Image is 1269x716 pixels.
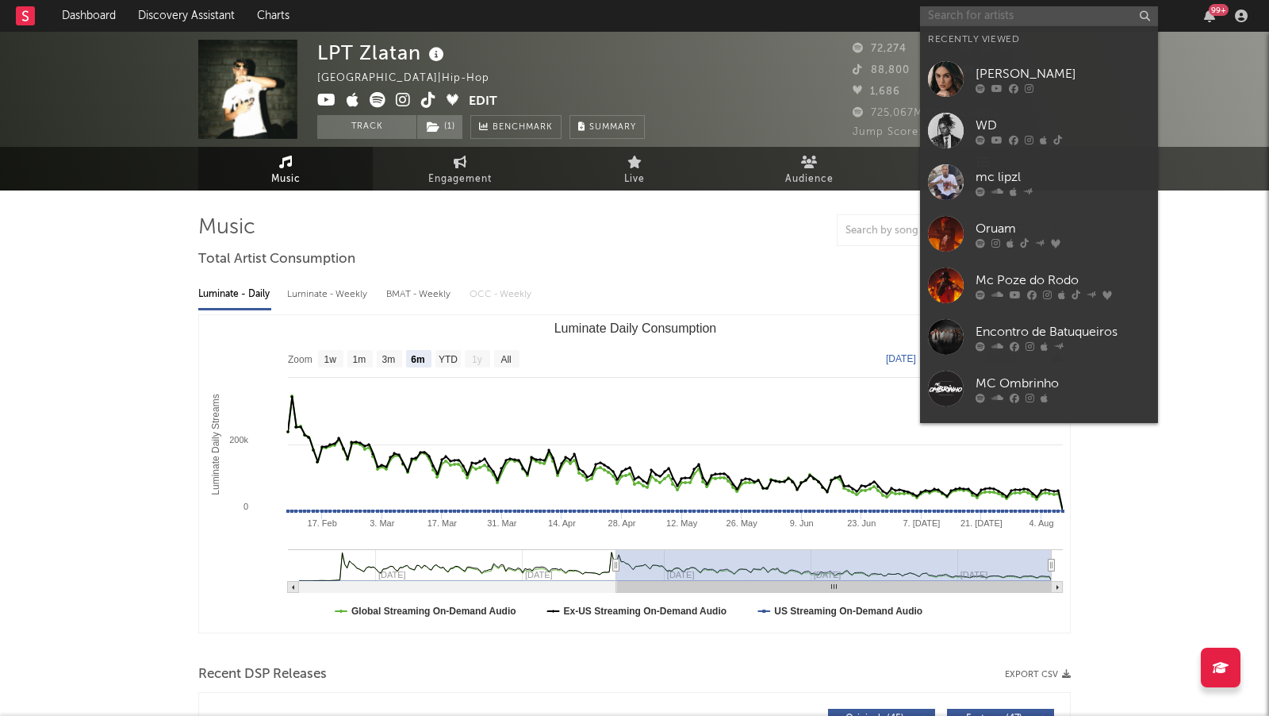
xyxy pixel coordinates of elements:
text: 23. Jun [847,518,876,528]
text: US Streaming On-Demand Audio [774,606,922,617]
text: 17. Mar [427,518,458,528]
text: 31. Mar [487,518,517,528]
text: 21. [DATE] [960,518,1003,528]
span: Engagement [428,170,492,189]
svg: Luminate Daily Consumption [199,315,1071,633]
div: BMAT - Weekly [386,281,454,308]
span: Audience [785,170,834,189]
div: 99 + [1209,4,1229,16]
button: Track [317,115,416,139]
text: 1m [353,354,366,365]
a: Benchmark [470,115,562,139]
span: Jump Score: 77.1 [853,127,944,137]
text: 3m [382,354,396,365]
button: Edit [469,92,497,112]
div: mc lipzl [976,168,1150,187]
span: Total Artist Consumption [198,250,355,269]
div: LPT Zlatan [317,40,448,66]
div: Mc Poze do Rodo [976,271,1150,291]
a: mc lipzl [920,156,1158,208]
div: Encontro de Batuqueiros [976,323,1150,342]
a: Oruam [920,208,1158,260]
text: YTD [439,354,458,365]
a: Live [547,147,722,191]
div: [PERSON_NAME] e [PERSON_NAME] [976,422,1150,460]
button: Summary [569,115,645,139]
text: 3. Mar [370,518,395,528]
text: 4. Aug [1029,518,1053,528]
text: All [500,354,511,365]
text: 17. Feb [308,518,337,528]
text: 6m [411,354,424,365]
span: ( 1 ) [416,115,463,139]
text: Ex-US Streaming On-Demand Audio [564,606,727,617]
text: 0 [243,502,248,511]
text: Zoom [288,354,312,365]
text: 26. May [727,518,758,528]
text: 14. Apr [548,518,576,528]
a: [PERSON_NAME] [920,53,1158,105]
text: 1y [472,354,482,365]
text: Luminate Daily Consumption [554,321,717,335]
button: (1) [417,115,462,139]
a: MC Ombrinho [920,363,1158,414]
span: Recent DSP Releases [198,665,327,684]
div: [PERSON_NAME] [976,65,1150,84]
text: Luminate Daily Streams [210,394,221,495]
a: Engagement [373,147,547,191]
span: 1,686 [853,87,900,97]
a: Playlists/Charts [896,147,1071,191]
input: Search for artists [920,6,1158,26]
text: 7. [DATE] [903,518,940,528]
button: Export CSV [1005,670,1071,679]
a: Mc Poze do Rodo [920,260,1158,311]
span: Benchmark [493,118,553,137]
text: [DATE] [886,353,916,364]
text: 1w [324,354,337,365]
text: 200k [229,435,248,445]
div: Luminate - Daily [198,281,271,308]
div: Luminate - Weekly [287,281,370,308]
a: [PERSON_NAME] e [PERSON_NAME] [920,414,1158,478]
span: Summary [589,123,636,132]
div: [GEOGRAPHIC_DATA] | Hip-Hop [317,69,508,88]
input: Search by song name or URL [838,225,1005,237]
span: 725,067 Monthly Listeners [853,108,1010,118]
a: WD [920,105,1158,156]
a: Music [198,147,373,191]
a: Audience [722,147,896,191]
text: 12. May [666,518,698,528]
div: Recently Viewed [928,30,1150,49]
a: Encontro de Batuqueiros [920,311,1158,363]
div: Oruam [976,220,1150,239]
div: WD [976,117,1150,136]
span: 72,274 [853,44,907,54]
div: MC Ombrinho [976,375,1150,394]
span: Live [624,170,645,189]
button: 99+ [1204,10,1215,22]
span: 88,800 [853,65,910,75]
text: 9. Jun [790,518,814,528]
text: 28. Apr [608,518,636,528]
text: Global Streaming On-Demand Audio [351,606,516,617]
span: Music [271,170,301,189]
